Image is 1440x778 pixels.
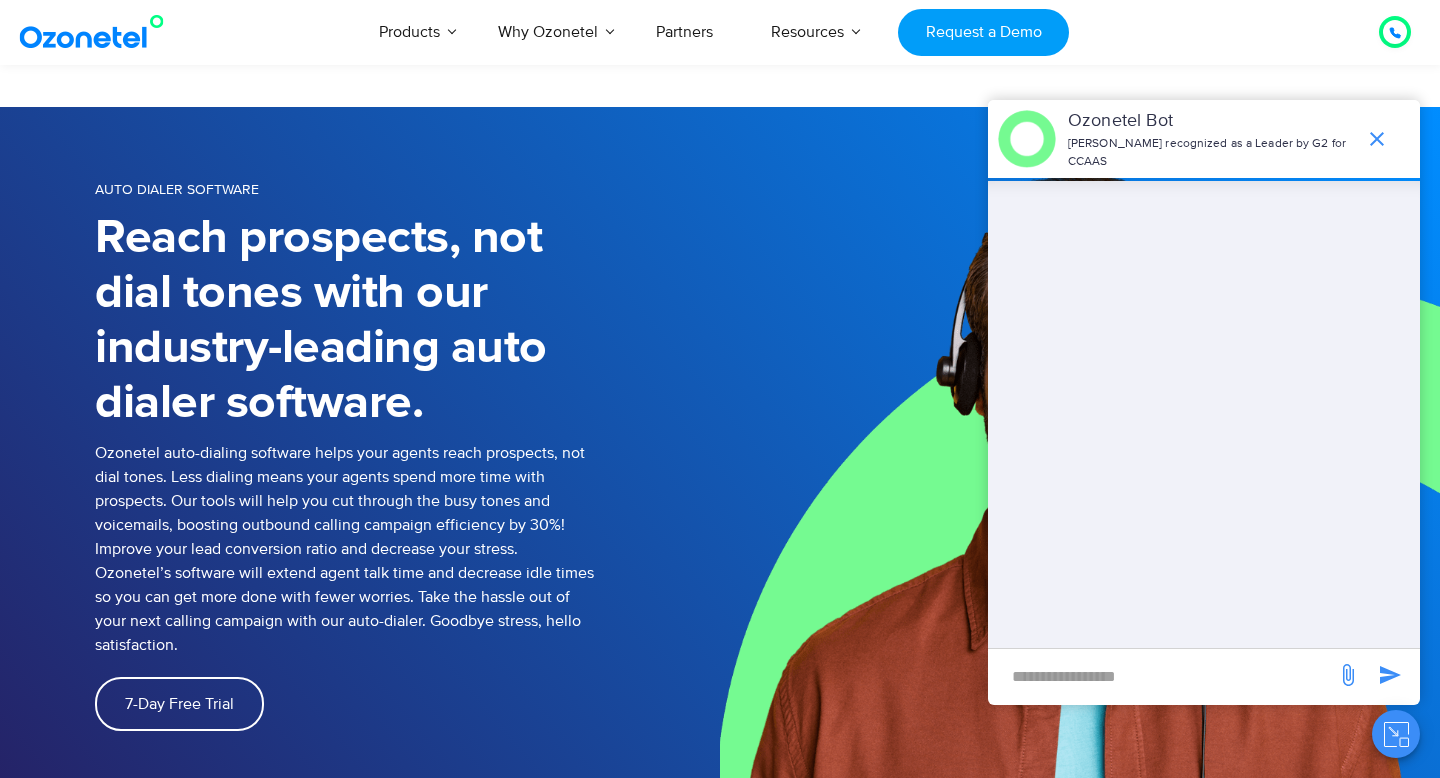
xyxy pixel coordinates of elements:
[95,441,595,657] p: Ozonetel auto-dialing software helps your agents reach prospects, not dial tones. Less dialing me...
[898,9,1069,56] a: Request a Demo
[95,211,595,431] h1: Reach prospects, not dial tones with our industry-leading auto dialer software.
[125,696,234,712] span: 7-Day Free Trial
[95,677,264,731] a: 7-Day Free Trial
[1068,108,1355,135] p: Ozonetel Bot
[998,110,1056,168] img: header
[1357,119,1397,159] span: end chat or minimize
[1372,710,1420,758] button: Close chat
[1370,655,1410,695] span: send message
[1328,655,1368,695] span: send message
[95,181,259,198] span: Auto Dialer Software
[998,659,1326,695] div: new-msg-input
[1068,135,1355,171] p: [PERSON_NAME] recognized as a Leader by G2 for CCAAS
